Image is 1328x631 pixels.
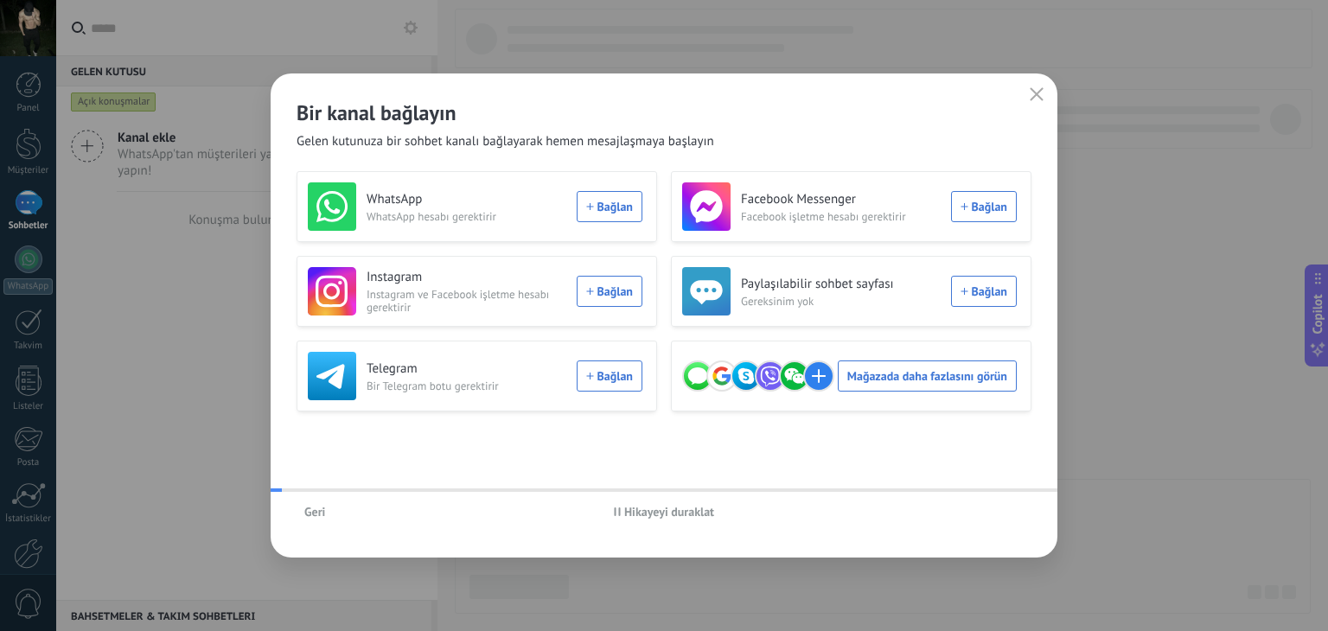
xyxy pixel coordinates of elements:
span: Instagram ve Facebook işletme hesabı gerektirir [367,288,566,314]
h3: Telegram [367,360,566,378]
h3: WhatsApp [367,191,566,208]
span: Gereksinim yok [741,295,941,308]
h3: Instagram [367,269,566,286]
span: Hikayeyi duraklat [624,506,714,518]
span: Facebook işletme hesabı gerektirir [741,210,941,223]
span: Geri [304,506,325,518]
span: WhatsApp hesabı gerektirir [367,210,566,223]
span: Gelen kutunuza bir sohbet kanalı bağlayarak hemen mesajlaşmaya başlayın [297,133,714,150]
h3: Paylaşılabilir sohbet sayfası [741,276,941,293]
button: Hikayeyi duraklat [606,499,722,525]
h3: Facebook Messenger [741,191,941,208]
button: Geri [297,499,333,525]
span: Bir Telegram botu gerektirir [367,379,566,392]
h2: Bir kanal bağlayın [297,99,1031,126]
